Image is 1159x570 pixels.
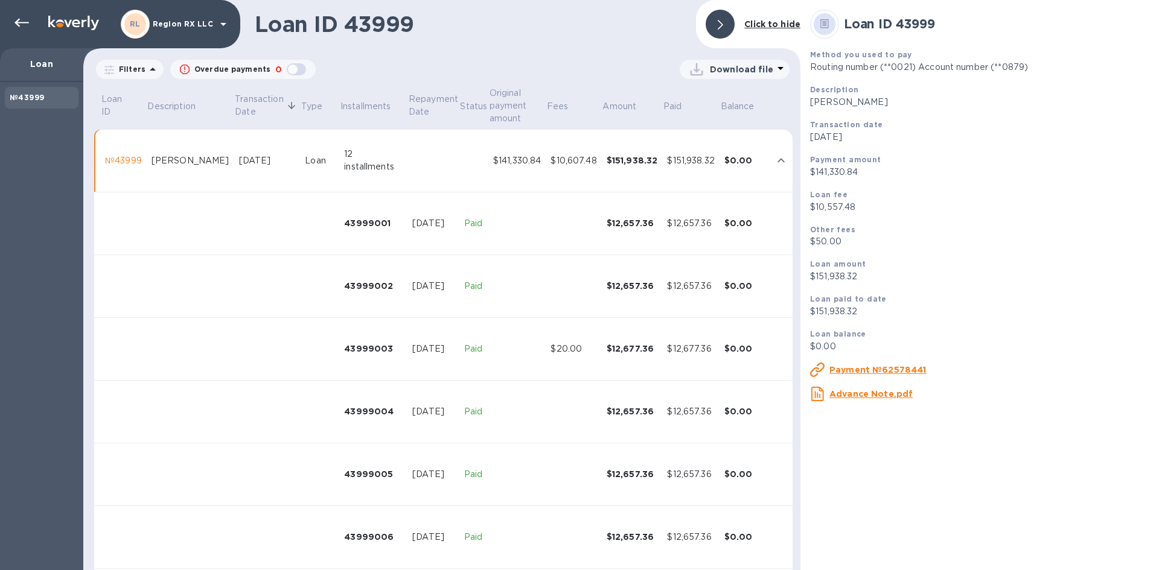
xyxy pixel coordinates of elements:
[152,154,229,167] div: [PERSON_NAME]
[667,343,714,355] div: $12,677.36
[810,225,855,234] b: Other fees
[810,96,1149,109] p: [PERSON_NAME]
[710,63,773,75] p: Download file
[490,87,529,125] p: Original payment amount
[724,154,766,166] div: $0.00
[607,343,658,355] div: $12,677.36
[340,100,407,113] span: Installments
[344,468,403,480] div: 43999005
[724,405,766,417] div: $0.00
[551,154,596,167] div: $10,607.48
[667,468,714,481] div: $12,657.36
[301,100,339,113] span: Type
[607,405,658,417] div: $12,657.36
[235,93,283,118] p: Transaction Date
[607,468,658,480] div: $12,657.36
[147,100,195,113] p: Description
[114,64,145,74] p: Filters
[464,343,484,355] p: Paid
[744,19,800,29] b: Click to hide
[153,20,213,28] p: Region RX LLC
[105,154,142,167] div: №43999
[490,87,545,125] span: Original payment amount
[412,531,455,543] div: [DATE]
[724,217,766,229] div: $0.00
[810,305,1149,318] p: $151,938.32
[810,270,1149,283] p: $151,938.32
[255,11,686,37] h1: Loan ID 43999
[344,343,403,355] div: 43999003
[607,531,658,543] div: $12,657.36
[10,58,74,70] p: Loan
[724,468,766,480] div: $0.00
[810,61,1149,74] p: Routing number (**0021) Account number (**0879)
[667,280,714,293] div: $12,657.36
[547,100,569,113] p: Fees
[667,531,714,543] div: $12,657.36
[602,100,652,113] span: Amount
[810,120,883,129] b: Transaction date
[810,329,866,338] b: Loan balance
[344,217,403,229] div: 43999001
[607,217,658,229] div: $12,657.36
[667,405,714,418] div: $12,657.36
[409,93,458,118] p: Repayment Date
[464,280,484,293] p: Paid
[344,148,403,173] div: 12 installments
[810,235,1149,248] p: $50.00
[810,201,1149,214] p: $10,557.48
[810,155,881,164] b: Payment amount
[721,100,770,113] span: Balance
[301,100,323,113] p: Type
[344,531,403,543] div: 43999006
[663,100,682,113] p: Paid
[667,154,714,167] div: $151,938.32
[412,405,455,418] div: [DATE]
[235,93,299,118] span: Transaction Date
[464,468,484,481] p: Paid
[344,405,403,417] div: 43999004
[810,85,858,94] b: Description
[412,343,455,355] div: [DATE]
[829,389,913,399] u: Advance Note.pdf
[810,190,848,199] b: Loan fee
[844,16,935,31] b: Loan ID 43999
[412,217,455,230] div: [DATE]
[810,259,866,268] b: Loan amount
[493,154,541,167] div: $141,330.84
[275,63,282,76] p: 0
[464,531,484,543] p: Paid
[170,60,316,79] button: Overdue payments0
[48,16,99,30] img: Logo
[607,280,658,292] div: $12,657.36
[810,340,1149,353] p: $0.00
[724,531,766,543] div: $0.00
[344,280,403,292] div: 43999002
[772,151,790,169] button: expand row
[101,93,130,118] p: Loan ID
[194,64,270,75] p: Overdue payments
[305,154,334,167] div: Loan
[724,280,766,292] div: $0.00
[412,468,455,481] div: [DATE]
[810,50,912,59] b: Method you used to pay
[607,154,658,166] div: $151,938.32
[810,166,1149,179] p: $141,330.84
[602,100,636,113] p: Amount
[239,154,296,167] div: [DATE]
[810,294,887,303] b: Loan paid to date
[810,131,1149,144] p: [DATE]
[547,100,584,113] span: Fees
[667,217,714,230] div: $12,657.36
[10,93,44,102] b: №43999
[663,100,698,113] span: Paid
[724,343,766,355] div: $0.00
[464,405,484,418] p: Paid
[340,100,391,113] p: Installments
[460,100,487,113] p: Status
[721,100,755,113] p: Balance
[101,93,145,118] span: Loan ID
[464,217,484,230] p: Paid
